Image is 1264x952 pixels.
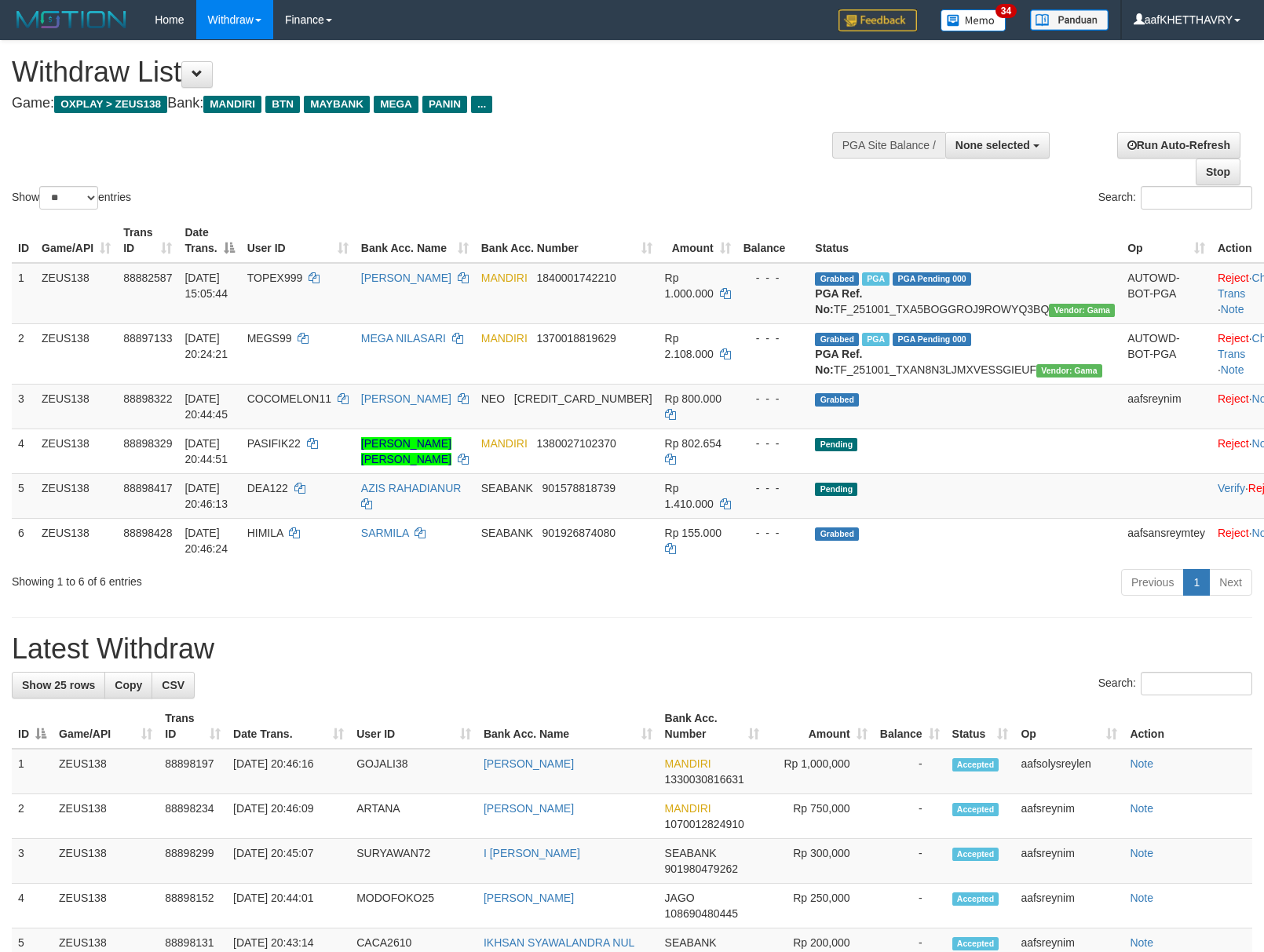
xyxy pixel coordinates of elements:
span: None selected [955,139,1030,151]
span: Copy 108690480445 to clipboard [665,907,738,920]
span: Copy 901926874080 to clipboard [542,527,616,539]
div: Showing 1 to 6 of 6 entries [12,567,515,589]
button: None selected [945,132,1050,159]
b: PGA Ref. No: [815,348,862,376]
a: Note [1130,757,1153,770]
td: ARTANA [350,794,477,839]
div: - - - [743,525,803,541]
td: 4 [12,429,35,473]
label: Show entries [12,186,131,210]
span: 88898329 [123,437,172,450]
td: SURYAWAN72 [350,839,477,884]
a: Show 25 rows [12,672,105,698]
span: Rp 1.000.000 [665,272,714,300]
div: - - - [743,330,803,346]
a: Reject [1218,272,1249,284]
th: ID: activate to sort column descending [12,704,53,749]
span: COCOMELON11 [247,392,331,405]
a: 1 [1183,569,1210,596]
a: Note [1130,892,1153,904]
span: Grabbed [815,393,859,407]
th: Amount: activate to sort column ascending [765,704,873,749]
span: SEABANK [481,527,533,539]
a: Verify [1218,482,1245,494]
td: AUTOWD-BOT-PGA [1121,323,1211,384]
span: Grabbed [815,527,859,541]
th: Trans ID: activate to sort column ascending [117,218,178,263]
span: Copy 1380027102370 to clipboard [537,437,616,450]
a: Note [1130,802,1153,815]
a: Previous [1121,569,1184,596]
span: SEABANK [665,936,717,949]
td: GOJALI38 [350,749,477,794]
td: 1 [12,263,35,324]
span: PANIN [422,96,467,113]
td: ZEUS138 [53,749,159,794]
td: - [874,884,946,928]
input: Search: [1141,186,1252,210]
span: SEABANK [665,847,717,859]
input: Search: [1141,672,1252,695]
a: Note [1221,303,1244,316]
td: 3 [12,839,53,884]
span: Accepted [952,803,999,816]
th: Bank Acc. Name: activate to sort column ascending [355,218,475,263]
h1: Withdraw List [12,57,827,88]
th: Game/API: activate to sort column ascending [53,704,159,749]
th: Op: activate to sort column ascending [1121,218,1211,263]
td: - [874,839,946,884]
td: 2 [12,794,53,839]
span: Copy 1330030816631 to clipboard [665,773,744,786]
span: Marked by aafnoeunsreypich [862,272,890,286]
td: 88898299 [159,839,227,884]
th: Status [809,218,1121,263]
span: Copy 1840001742210 to clipboard [537,272,616,284]
span: MANDIRI [665,802,711,815]
a: [PERSON_NAME] [484,802,574,815]
span: MANDIRI [665,757,711,770]
a: Run Auto-Refresh [1117,132,1240,159]
div: - - - [743,436,803,451]
span: Pending [815,438,857,451]
span: Rp 2.108.000 [665,332,714,360]
td: aafsreynim [1014,839,1123,884]
span: Copy 901578818739 to clipboard [542,482,616,494]
th: Date Trans.: activate to sort column descending [178,218,240,263]
td: TF_251001_TXA5BOGGROJ9ROWYQ3BQ [809,263,1121,324]
td: - [874,794,946,839]
select: Showentries [39,186,98,210]
th: Bank Acc. Name: activate to sort column ascending [477,704,659,749]
span: PASIFIK22 [247,437,301,450]
td: ZEUS138 [35,518,117,563]
span: MANDIRI [481,272,528,284]
span: Rp 155.000 [665,527,722,539]
img: Button%20Memo.svg [941,9,1006,31]
span: Accepted [952,758,999,771]
span: [DATE] 20:44:45 [184,392,228,421]
td: [DATE] 20:45:07 [227,839,350,884]
span: Marked by aafsolysreylen [862,333,890,346]
a: Reject [1218,392,1249,405]
th: User ID: activate to sort column ascending [350,704,477,749]
span: 88897133 [123,332,172,345]
td: ZEUS138 [35,473,117,518]
span: [DATE] 20:46:13 [184,482,228,510]
a: [PERSON_NAME] [361,272,451,284]
span: MANDIRI [481,332,528,345]
span: Copy 5859459289034422 to clipboard [514,392,652,405]
th: Status: activate to sort column ascending [946,704,1015,749]
a: [PERSON_NAME] [484,757,574,770]
th: Trans ID: activate to sort column ascending [159,704,227,749]
span: CSV [162,679,184,691]
span: Accepted [952,937,999,950]
a: I [PERSON_NAME] [484,847,580,859]
th: Date Trans.: activate to sort column ascending [227,704,350,749]
span: Vendor URL: https://trx31.1velocity.biz [1036,364,1102,378]
th: Amount: activate to sort column ascending [659,218,737,263]
span: 88898417 [123,482,172,494]
span: MAYBANK [304,96,370,113]
span: DEA122 [247,482,288,494]
span: Rp 1.410.000 [665,482,714,510]
span: 88898322 [123,392,172,405]
td: 2 [12,323,35,384]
